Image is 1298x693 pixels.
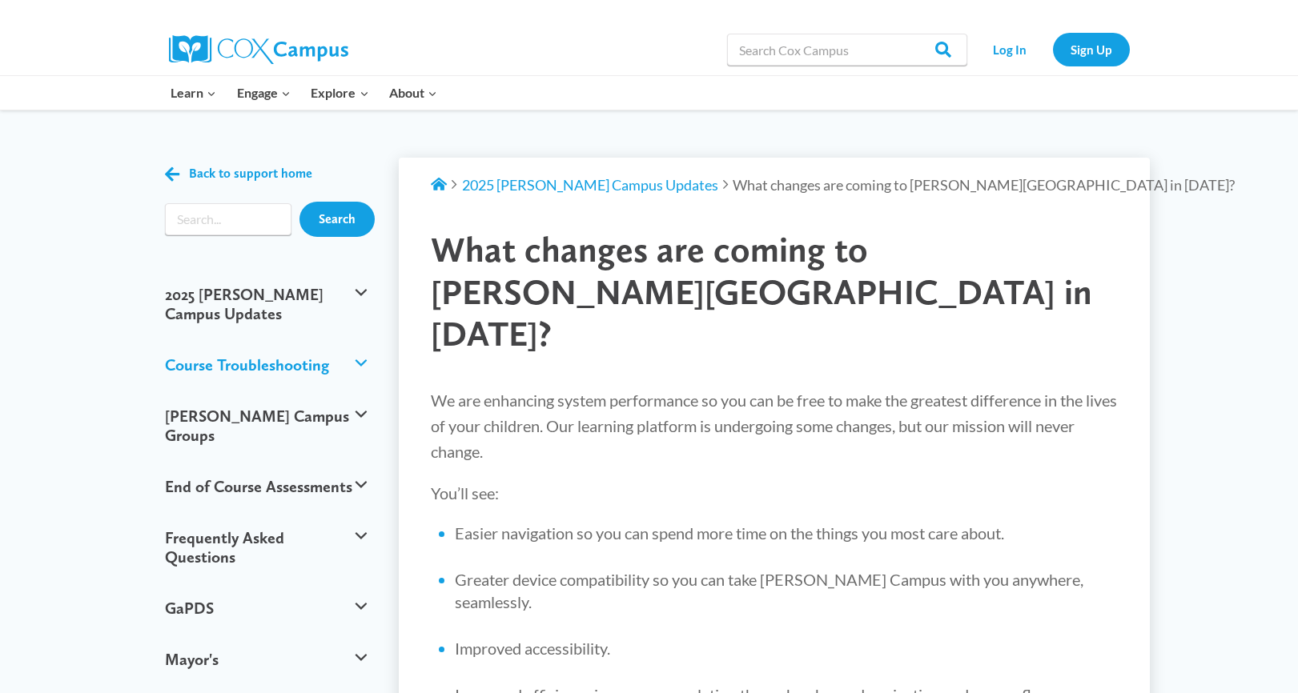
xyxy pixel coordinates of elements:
button: Child menu of Learn [161,76,227,110]
li: Easier navigation so you can spend more time on the things you most care about. [455,522,1118,544]
button: Child menu of Explore [301,76,380,110]
button: Child menu of Engage [227,76,301,110]
button: Frequently Asked Questions [157,512,376,583]
a: Log In [975,33,1045,66]
input: Search Cox Campus [727,34,967,66]
button: Mayor's [157,634,376,685]
nav: Secondary Navigation [975,33,1130,66]
p: We are enhancing system performance so you can be free to make the greatest difference in the liv... [431,387,1118,464]
button: 2025 [PERSON_NAME] Campus Updates [157,269,376,339]
span: What changes are coming to [PERSON_NAME][GEOGRAPHIC_DATA] in [DATE]? [733,176,1235,194]
li: Improved accessibility. [455,637,1118,659]
a: Sign Up [1053,33,1130,66]
img: Cox Campus [169,35,348,64]
input: Search [299,202,375,237]
a: Back to support home [165,162,312,186]
a: Support Home [431,176,447,194]
nav: Primary Navigation [161,76,448,110]
span: Back to support home [189,166,312,181]
form: Search form [165,203,292,235]
a: 2025 [PERSON_NAME] Campus Updates [462,176,718,194]
button: End of Course Assessments [157,461,376,512]
button: [PERSON_NAME] Campus Groups [157,391,376,461]
li: Greater device compatibility so you can take [PERSON_NAME] Campus with you anywhere, seamlessly. [455,568,1118,613]
input: Search input [165,203,292,235]
button: Course Troubleshooting [157,339,376,391]
button: Child menu of About [379,76,448,110]
span: What changes are coming to [PERSON_NAME][GEOGRAPHIC_DATA] in [DATE]? [431,228,1092,355]
p: You’ll see: [431,480,1118,506]
button: GaPDS [157,583,376,634]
